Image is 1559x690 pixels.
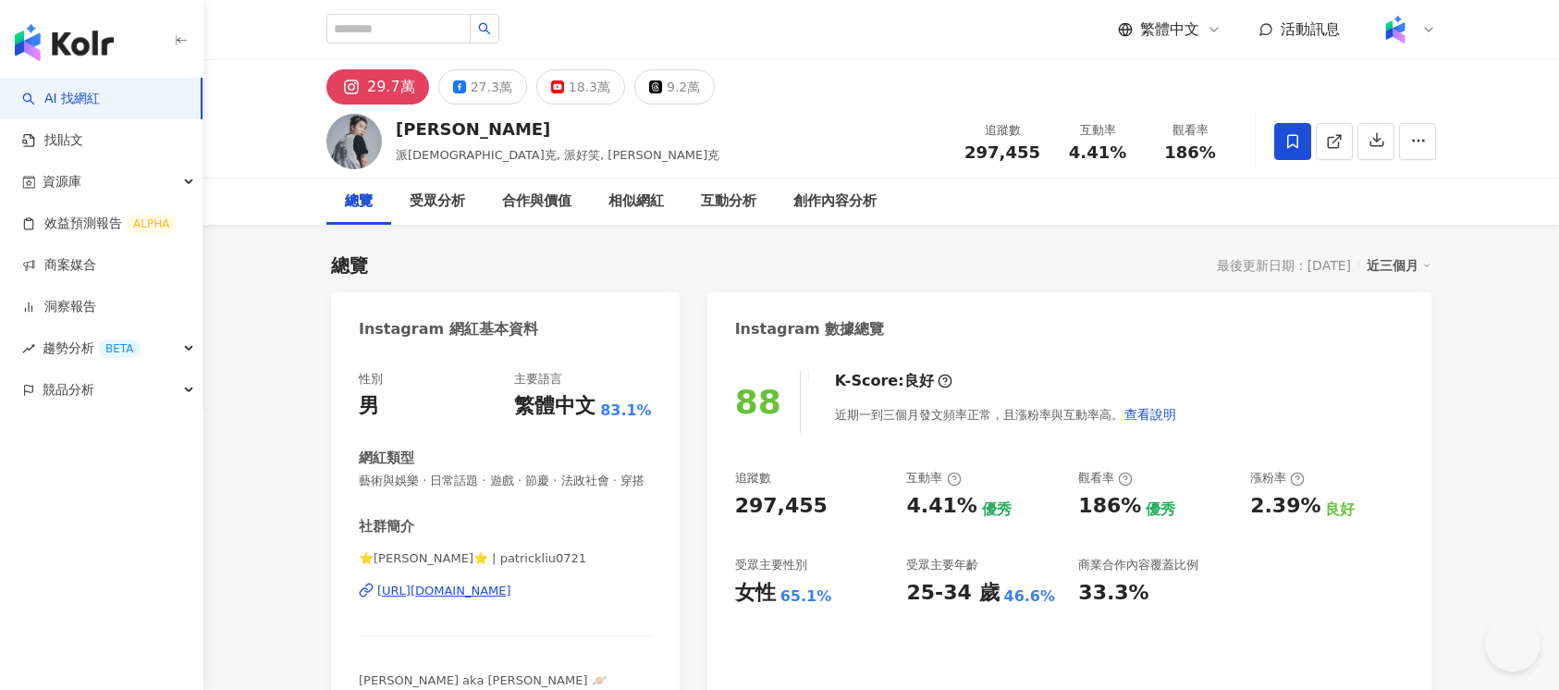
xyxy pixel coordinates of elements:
a: searchAI 找網紅 [22,90,100,108]
div: 漲粉率 [1250,470,1305,487]
div: 297,455 [735,492,828,521]
div: 186% [1078,492,1141,521]
div: 受眾分析 [410,191,465,213]
span: 趨勢分析 [43,327,141,369]
span: 派[DEMOGRAPHIC_DATA]克, 派好笑, [PERSON_NAME]克 [396,148,719,162]
div: 總覽 [331,253,368,278]
span: search [478,22,491,35]
div: 88 [735,383,781,421]
div: 網紅類型 [359,449,414,468]
div: Instagram 數據總覽 [735,319,885,339]
div: 優秀 [982,499,1012,520]
div: 25-34 歲 [906,579,999,608]
span: 297,455 [964,142,1040,162]
img: logo [15,24,114,61]
button: 18.3萬 [536,69,625,105]
div: 良好 [904,371,934,391]
div: 男 [359,392,379,421]
div: [PERSON_NAME] [396,117,719,141]
div: 創作內容分析 [793,191,877,213]
div: 受眾主要年齡 [906,557,978,573]
span: 資源庫 [43,161,81,203]
div: 4.41% [906,492,976,521]
div: 互動率 [1062,121,1133,140]
span: 繁體中文 [1140,19,1199,40]
button: 29.7萬 [326,69,429,105]
span: ⭐️[PERSON_NAME]⭐️ | patrickliu0721 [359,550,652,567]
div: 主要語言 [514,371,562,388]
div: 追蹤數 [964,121,1040,140]
div: 46.6% [1004,586,1056,607]
span: 186% [1164,143,1216,162]
div: 27.3萬 [471,74,512,100]
div: 2.39% [1250,492,1320,521]
div: 33.3% [1078,579,1148,608]
div: 良好 [1325,499,1355,520]
div: 近期一到三個月發文頻率正常，且漲粉率與互動率高。 [835,396,1177,433]
span: 藝術與娛樂 · 日常話題 · 遊戲 · 節慶 · 法政社會 · 穿搭 [359,473,652,489]
div: 優秀 [1146,499,1175,520]
div: 合作與價值 [502,191,571,213]
a: 找貼文 [22,131,83,150]
button: 查看說明 [1123,396,1177,433]
div: Instagram 網紅基本資料 [359,319,538,339]
div: 觀看率 [1078,470,1133,487]
div: 29.7萬 [367,74,415,100]
span: 83.1% [600,400,652,421]
span: 競品分析 [43,369,94,411]
img: KOL Avatar [326,114,382,169]
span: 4.41% [1069,143,1126,162]
div: 受眾主要性別 [735,557,807,573]
div: [URL][DOMAIN_NAME] [377,583,511,599]
div: 追蹤數 [735,470,771,487]
div: 互動分析 [701,191,756,213]
div: K-Score : [835,371,952,391]
div: 65.1% [780,586,832,607]
span: rise [22,342,35,355]
div: 總覽 [345,191,373,213]
a: 效益預測報告ALPHA [22,215,177,233]
a: 洞察報告 [22,298,96,316]
div: 女性 [735,579,776,608]
div: 近三個月 [1367,253,1431,277]
span: 活動訊息 [1281,20,1340,38]
div: 性別 [359,371,383,388]
div: 互動率 [906,470,961,487]
div: 社群簡介 [359,517,414,536]
a: [URL][DOMAIN_NAME] [359,583,652,599]
span: 查看說明 [1124,407,1176,422]
div: 9.2萬 [667,74,700,100]
div: 18.3萬 [569,74,610,100]
div: 繁體中文 [514,392,595,421]
div: BETA [98,339,141,358]
iframe: Help Scout Beacon - Open [1485,616,1541,672]
div: 相似網紅 [608,191,664,213]
a: 商案媒合 [22,256,96,275]
button: 9.2萬 [634,69,715,105]
div: 觀看率 [1155,121,1225,140]
img: Kolr%20app%20icon%20%281%29.png [1378,12,1413,47]
div: 最後更新日期：[DATE] [1217,258,1351,273]
div: 商業合作內容覆蓋比例 [1078,557,1198,573]
button: 27.3萬 [438,69,527,105]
